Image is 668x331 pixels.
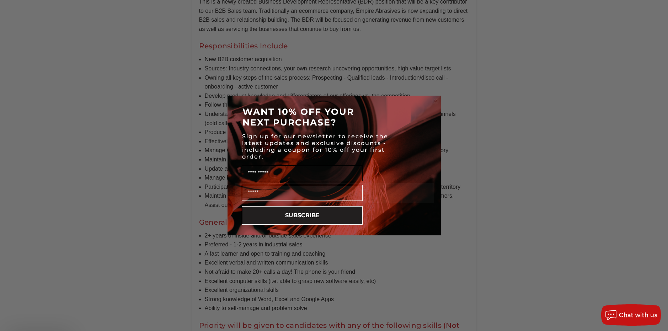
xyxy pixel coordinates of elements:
button: Close dialog [432,97,439,105]
span: Chat with us [619,312,657,319]
input: Email [242,185,363,201]
button: SUBSCRIBE [242,206,363,225]
button: Chat with us [601,304,661,326]
span: Sign up for our newsletter to receive the latest updates and exclusive discounts - including a co... [242,133,388,160]
span: WANT 10% OFF YOUR NEXT PURCHASE? [242,106,354,128]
